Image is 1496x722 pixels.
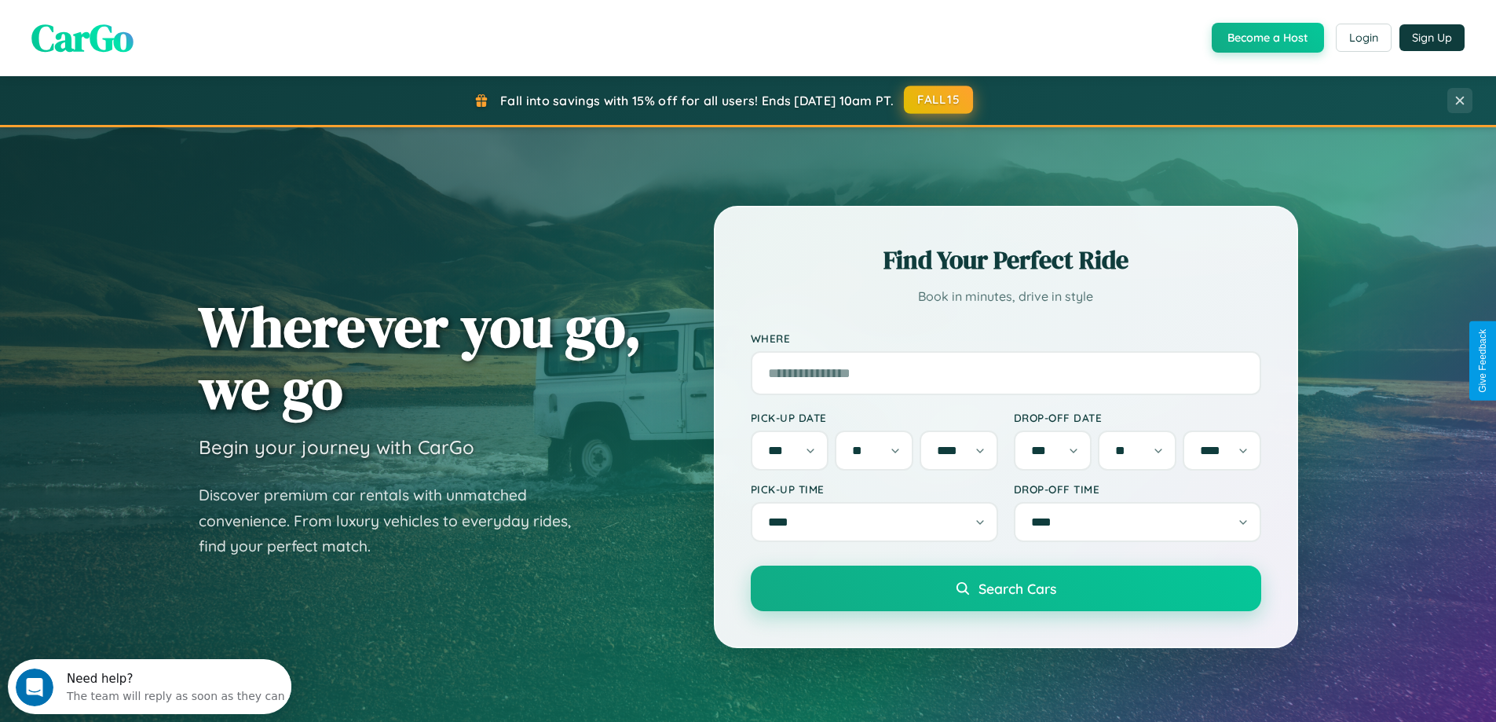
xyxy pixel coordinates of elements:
[6,6,292,49] div: Open Intercom Messenger
[751,566,1261,611] button: Search Cars
[1477,329,1488,393] div: Give Feedback
[1014,482,1261,496] label: Drop-off Time
[59,13,277,26] div: Need help?
[751,332,1261,345] label: Where
[199,295,642,420] h1: Wherever you go, we go
[1336,24,1392,52] button: Login
[751,482,998,496] label: Pick-up Time
[8,659,291,714] iframe: Intercom live chat discovery launcher
[500,93,894,108] span: Fall into savings with 15% off for all users! Ends [DATE] 10am PT.
[978,580,1056,597] span: Search Cars
[751,411,998,424] label: Pick-up Date
[904,86,973,114] button: FALL15
[1014,411,1261,424] label: Drop-off Date
[1212,23,1324,53] button: Become a Host
[59,26,277,42] div: The team will reply as soon as they can
[1399,24,1465,51] button: Sign Up
[199,435,474,459] h3: Begin your journey with CarGo
[199,482,591,559] p: Discover premium car rentals with unmatched convenience. From luxury vehicles to everyday rides, ...
[751,243,1261,277] h2: Find Your Perfect Ride
[31,12,134,64] span: CarGo
[751,285,1261,308] p: Book in minutes, drive in style
[16,669,53,706] iframe: Intercom live chat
